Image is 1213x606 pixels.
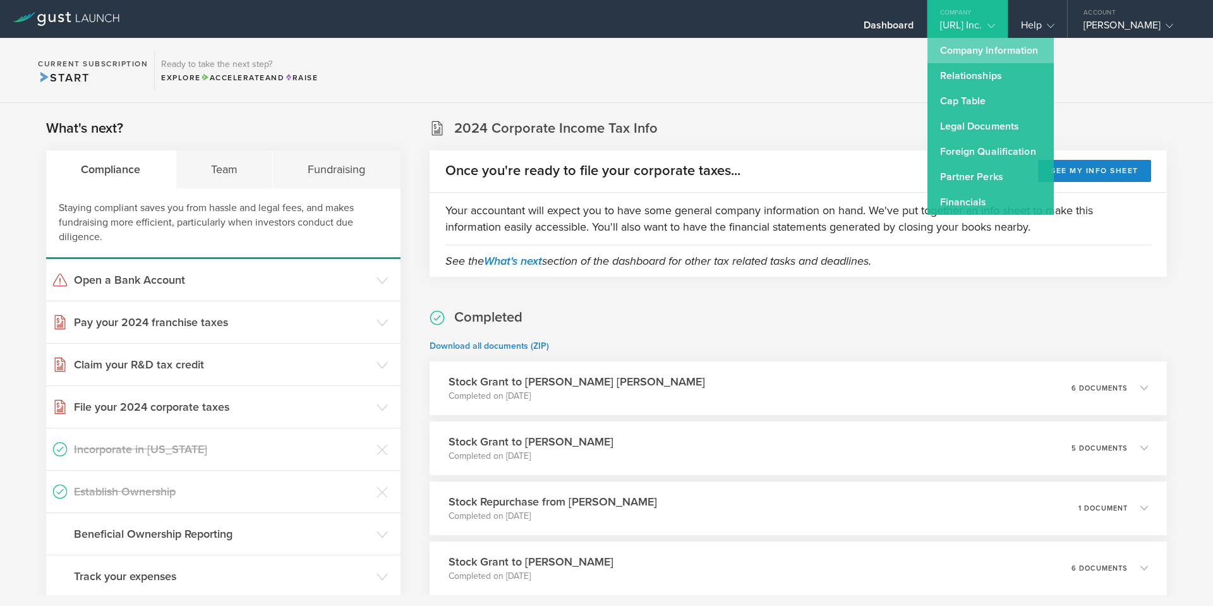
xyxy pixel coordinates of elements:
[38,71,89,85] span: Start
[449,433,613,450] h3: Stock Grant to [PERSON_NAME]
[46,150,176,188] div: Compliance
[74,526,370,542] h3: Beneficial Ownership Reporting
[1038,160,1151,182] button: See my info sheet
[161,72,318,83] div: Explore
[46,188,401,259] div: Staying compliant saves you from hassle and legal fees, and makes fundraising more efficient, par...
[154,51,324,90] div: Ready to take the next step?ExploreAccelerateandRaise
[449,570,613,583] p: Completed on [DATE]
[449,373,705,390] h3: Stock Grant to [PERSON_NAME] [PERSON_NAME]
[454,308,522,327] h2: Completed
[46,119,123,138] h2: What's next?
[273,150,401,188] div: Fundraising
[1071,385,1128,392] p: 6 documents
[201,73,265,82] span: Accelerate
[74,483,370,500] h3: Establish Ownership
[484,254,542,268] a: What's next
[74,272,370,288] h3: Open a Bank Account
[940,19,995,38] div: [URL] Inc.
[161,60,318,69] h3: Ready to take the next step?
[1021,19,1054,38] div: Help
[449,390,705,403] p: Completed on [DATE]
[449,494,657,510] h3: Stock Repurchase from [PERSON_NAME]
[74,314,370,330] h3: Pay your 2024 franchise taxes
[864,19,914,38] div: Dashboard
[449,450,613,463] p: Completed on [DATE]
[430,341,549,351] a: Download all documents (ZIP)
[1071,445,1128,452] p: 5 documents
[74,356,370,373] h3: Claim your R&D tax credit
[284,73,318,82] span: Raise
[74,568,370,585] h3: Track your expenses
[449,554,613,570] h3: Stock Grant to [PERSON_NAME]
[445,162,740,180] h2: Once you're ready to file your corporate taxes...
[176,150,274,188] div: Team
[1071,565,1128,572] p: 6 documents
[74,441,370,458] h3: Incorporate in [US_STATE]
[445,254,871,268] em: See the section of the dashboard for other tax related tasks and deadlines.
[201,73,285,82] span: and
[445,202,1151,235] p: Your accountant will expect you to have some general company information on hand. We've put toget...
[1078,505,1128,512] p: 1 document
[449,510,657,523] p: Completed on [DATE]
[1150,545,1213,606] iframe: Chat Widget
[74,399,370,415] h3: File your 2024 corporate taxes
[454,119,658,138] h2: 2024 Corporate Income Tax Info
[38,60,148,68] h2: Current Subscription
[1083,19,1191,38] div: [PERSON_NAME]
